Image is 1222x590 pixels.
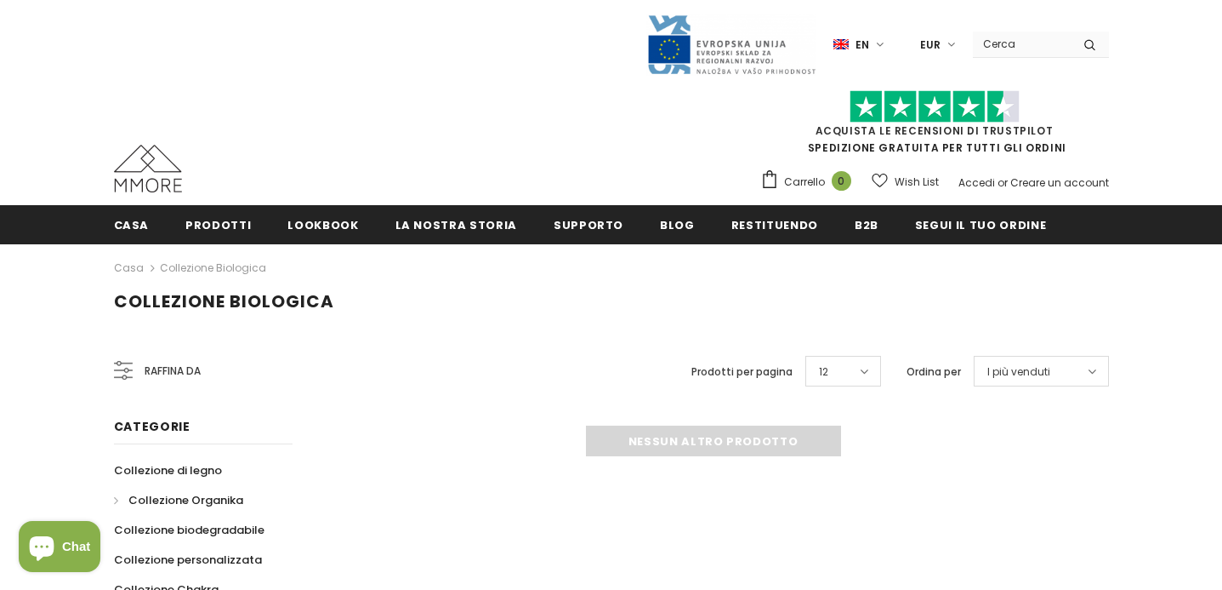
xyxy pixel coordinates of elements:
[114,145,182,192] img: Casi MMORE
[816,123,1054,138] a: Acquista le recensioni di TrustPilot
[287,217,358,233] span: Lookbook
[395,217,517,233] span: La nostra storia
[987,364,1050,381] span: I più venduti
[920,37,941,54] span: EUR
[114,418,190,435] span: Categorie
[114,289,334,313] span: Collezione biologica
[958,175,995,190] a: Accedi
[114,522,264,538] span: Collezione biodegradabile
[907,364,961,381] label: Ordina per
[850,90,1020,123] img: Fidati di Pilot Stars
[14,521,105,576] inbox-online-store-chat: Shopify online store chat
[855,205,878,243] a: B2B
[855,217,878,233] span: B2B
[691,364,793,381] label: Prodotti per pagina
[833,37,849,52] img: i-lang-1.png
[185,217,251,233] span: Prodotti
[872,167,939,197] a: Wish List
[760,169,860,195] a: Carrello 0
[997,175,1008,190] span: or
[554,217,623,233] span: supporto
[731,217,818,233] span: Restituendo
[114,205,150,243] a: Casa
[114,217,150,233] span: Casa
[114,545,262,575] a: Collezione personalizzata
[145,362,201,381] span: Raffina da
[185,205,251,243] a: Prodotti
[287,205,358,243] a: Lookbook
[395,205,517,243] a: La nostra storia
[832,171,851,191] span: 0
[895,174,939,191] span: Wish List
[128,492,243,508] span: Collezione Organika
[646,37,816,51] a: Javni Razpis
[646,14,816,76] img: Javni Razpis
[114,485,243,515] a: Collezione Organika
[114,455,222,485] a: Collezione di legno
[114,258,144,278] a: Casa
[915,217,1046,233] span: Segui il tuo ordine
[731,205,818,243] a: Restituendo
[160,261,266,275] a: Collezione biologica
[114,462,222,478] span: Collezione di legno
[784,174,825,191] span: Carrello
[855,37,869,54] span: en
[760,98,1109,155] span: SPEDIZIONE GRATUITA PER TUTTI GLI ORDINI
[660,217,695,233] span: Blog
[554,205,623,243] a: supporto
[915,205,1046,243] a: Segui il tuo ordine
[660,205,695,243] a: Blog
[819,364,828,381] span: 12
[1010,175,1109,190] a: Creare un account
[114,515,264,545] a: Collezione biodegradabile
[114,552,262,568] span: Collezione personalizzata
[973,32,1071,56] input: Search Site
